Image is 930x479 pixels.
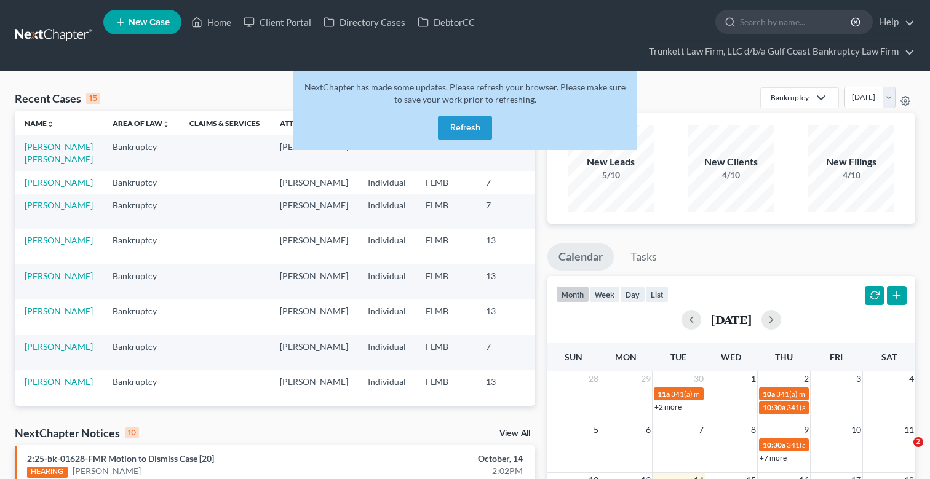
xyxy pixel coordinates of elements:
div: New Leads [568,155,654,169]
span: 341(a) meeting for [PERSON_NAME] [671,389,790,398]
div: Bankruptcy [771,92,809,103]
td: [PERSON_NAME] [270,335,358,370]
iframe: Intercom live chat [888,437,918,467]
a: [PERSON_NAME] [25,177,93,188]
td: Bankruptcy [103,335,180,370]
td: [PERSON_NAME] [270,264,358,299]
td: Bankruptcy [103,299,180,335]
span: Wed [721,352,741,362]
td: [PERSON_NAME] [270,135,358,170]
a: [PERSON_NAME] [25,271,93,281]
a: Attorneyunfold_more [280,119,327,128]
div: HEARING [27,467,68,478]
div: 15 [86,93,100,104]
span: 11 [903,422,915,437]
i: unfold_more [162,121,170,128]
div: 4/10 [808,169,894,181]
td: [PERSON_NAME] [270,299,358,335]
div: October, 14 [365,453,522,465]
span: Sun [565,352,582,362]
span: 9 [803,422,810,437]
td: Bankruptcy [103,171,180,194]
td: Individual [358,299,416,335]
td: [PERSON_NAME] [270,229,358,264]
th: Claims & Services [180,111,270,135]
a: +7 more [760,453,787,462]
td: FLMB [416,335,476,370]
span: 8 [750,422,757,437]
a: Calendar [547,243,614,271]
i: unfold_more [47,121,54,128]
td: 13 [476,264,538,299]
span: NextChapter has made some updates. Please refresh your browser. Please make sure to save your wor... [304,82,626,105]
span: Sat [881,352,897,362]
button: list [645,286,669,303]
td: Bankruptcy [103,264,180,299]
td: Individual [358,264,416,299]
a: [PERSON_NAME] [73,465,141,477]
td: [PERSON_NAME] [270,171,358,194]
a: Directory Cases [317,11,411,33]
span: 10a [763,389,775,398]
td: FLMB [416,406,476,429]
div: 4/10 [688,169,774,181]
td: [PERSON_NAME] [270,194,358,229]
span: Tue [670,352,686,362]
a: Area of Lawunfold_more [113,119,170,128]
span: 10 [850,422,862,437]
td: Bankruptcy [103,194,180,229]
h2: [DATE] [711,313,752,326]
span: 6 [645,422,652,437]
button: day [620,286,645,303]
span: 5 [592,422,600,437]
a: [PERSON_NAME] [25,200,93,210]
td: Individual [358,335,416,370]
div: 2:02PM [365,465,522,477]
a: [PERSON_NAME] [25,376,93,387]
td: FLMB [416,264,476,299]
span: 4 [908,371,915,386]
div: Recent Cases [15,91,100,106]
td: [PERSON_NAME] [270,370,358,405]
span: New Case [129,18,170,27]
td: Individual [358,406,416,429]
span: Fri [830,352,843,362]
a: DebtorCC [411,11,481,33]
a: +2 more [654,402,682,411]
td: Bankruptcy [103,229,180,264]
span: 1 [750,371,757,386]
td: 13 [476,299,538,335]
a: Home [185,11,237,33]
div: 10 [125,427,139,438]
span: Thu [775,352,793,362]
td: Bankruptcy [103,406,180,429]
a: Nameunfold_more [25,119,54,128]
a: Help [873,11,915,33]
td: 7 [476,335,538,370]
span: 2 [913,437,923,447]
td: 7 [476,194,538,229]
td: Individual [358,194,416,229]
a: [PERSON_NAME] [25,306,93,316]
a: [PERSON_NAME] [25,341,93,352]
td: FLMB [416,229,476,264]
button: Refresh [438,116,492,140]
td: Bankruptcy [103,135,180,170]
span: 3 [855,371,862,386]
span: 29 [640,371,652,386]
span: 7 [697,422,705,437]
td: Bankruptcy [103,370,180,405]
td: [PERSON_NAME] [270,406,358,429]
td: 7 [476,406,538,429]
button: month [556,286,589,303]
a: Client Portal [237,11,317,33]
td: FLMB [416,194,476,229]
span: 28 [587,371,600,386]
div: New Filings [808,155,894,169]
td: Individual [358,171,416,194]
td: Individual [358,229,416,264]
div: 5/10 [568,169,654,181]
span: 2 [803,371,810,386]
span: 10:30a [763,440,785,449]
a: 2:25-bk-01628-FMR Motion to Dismiss Case [20] [27,453,214,464]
